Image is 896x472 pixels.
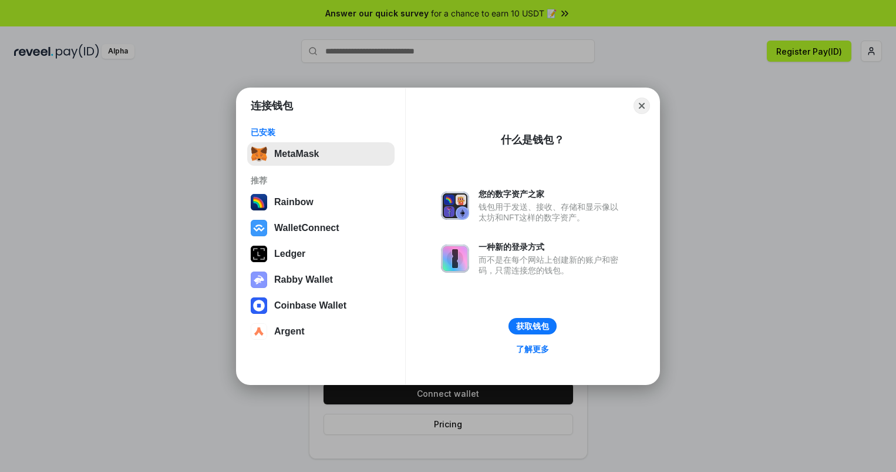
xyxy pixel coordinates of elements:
img: svg+xml,%3Csvg%20width%3D%2228%22%20height%3D%2228%22%20viewBox%3D%220%200%2028%2028%22%20fill%3D... [251,323,267,340]
img: svg+xml,%3Csvg%20width%3D%22120%22%20height%3D%22120%22%20viewBox%3D%220%200%20120%20120%22%20fil... [251,194,267,210]
div: 而不是在每个网站上创建新的账户和密码，只需连接您的钱包。 [479,255,624,276]
div: 了解更多 [516,344,549,354]
img: svg+xml,%3Csvg%20fill%3D%22none%22%20height%3D%2233%22%20viewBox%3D%220%200%2035%2033%22%20width%... [251,146,267,162]
button: WalletConnect [247,216,395,240]
div: MetaMask [274,149,319,159]
div: 您的数字资产之家 [479,189,624,199]
img: svg+xml,%3Csvg%20xmlns%3D%22http%3A%2F%2Fwww.w3.org%2F2000%2Fsvg%22%20fill%3D%22none%22%20viewBox... [441,192,469,220]
a: 了解更多 [509,342,556,357]
button: Coinbase Wallet [247,294,395,317]
div: Ledger [274,249,305,259]
button: 获取钱包 [508,318,557,334]
img: svg+xml,%3Csvg%20xmlns%3D%22http%3A%2F%2Fwww.w3.org%2F2000%2Fsvg%22%20width%3D%2228%22%20height%3... [251,246,267,262]
div: Rainbow [274,197,314,207]
div: 一种新的登录方式 [479,242,624,252]
h1: 连接钱包 [251,99,293,113]
div: Argent [274,326,305,337]
div: WalletConnect [274,223,339,233]
button: Rabby Wallet [247,268,395,292]
img: svg+xml,%3Csvg%20width%3D%2228%22%20height%3D%2228%22%20viewBox%3D%220%200%2028%2028%22%20fill%3D... [251,220,267,236]
div: 已安装 [251,127,391,138]
button: Argent [247,320,395,343]
div: 钱包用于发送、接收、存储和显示像以太坊和NFT这样的数字资产。 [479,202,624,223]
button: Rainbow [247,190,395,214]
div: 获取钱包 [516,321,549,332]
img: svg+xml,%3Csvg%20xmlns%3D%22http%3A%2F%2Fwww.w3.org%2F2000%2Fsvg%22%20fill%3D%22none%22%20viewBox... [251,272,267,288]
button: Ledger [247,242,395,266]
div: Coinbase Wallet [274,300,346,311]
button: MetaMask [247,142,395,166]
div: Rabby Wallet [274,275,333,285]
img: svg+xml,%3Csvg%20width%3D%2228%22%20height%3D%2228%22%20viewBox%3D%220%200%2028%2028%22%20fill%3D... [251,297,267,314]
button: Close [634,98,650,114]
img: svg+xml,%3Csvg%20xmlns%3D%22http%3A%2F%2Fwww.w3.org%2F2000%2Fsvg%22%20fill%3D%22none%22%20viewBox... [441,245,469,273]
div: 推荐 [251,175,391,186]
div: 什么是钱包？ [501,133,564,147]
